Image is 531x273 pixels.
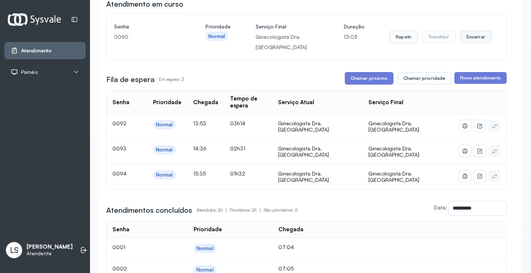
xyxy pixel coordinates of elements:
[454,72,506,84] button: Novo atendimento
[260,207,261,213] span: |
[278,120,357,133] div: Ginecologista Dra. [GEOGRAPHIC_DATA]
[194,226,222,233] div: Prioridade
[112,99,129,106] div: Senha
[112,244,125,250] span: 0001
[112,170,126,177] span: 0094
[27,243,73,250] p: [PERSON_NAME]
[256,21,319,32] h4: Serviço Final
[112,226,129,233] div: Senha
[230,95,266,109] div: Tempo de espera
[156,122,173,128] div: Normal
[230,145,245,151] span: 02h31
[422,31,456,43] button: Transferir
[368,99,403,106] div: Serviço Final
[278,170,357,183] div: Ginecologista Dra. [GEOGRAPHIC_DATA]
[114,21,180,32] h4: Senha
[278,226,303,233] div: Chegada
[389,31,418,43] button: Repetir
[27,250,73,257] p: Atendente
[21,69,38,75] span: Painéis
[114,32,180,42] p: 0090
[106,205,192,215] h3: Atendimentos concluídos
[264,205,298,215] p: Não prioritários: 0
[11,47,79,54] a: Atendimento
[153,99,181,106] div: Prioridade
[230,120,245,126] span: 03h14
[345,72,393,85] button: Chamar próximo
[156,147,173,153] div: Normal
[21,48,52,54] span: Atendimento
[106,74,155,85] h3: Fila de espera
[193,120,206,126] span: 13:53
[368,120,419,133] span: Ginecologista Dra. [GEOGRAPHIC_DATA]
[197,267,214,273] div: Normal
[112,120,126,126] span: 0092
[197,245,214,252] div: Normal
[397,72,452,85] button: Chamar prioridade
[8,13,61,25] img: Logotipo do estabelecimento
[344,21,364,32] h4: Duração
[193,99,218,106] div: Chegada
[193,170,206,177] span: 15:35
[159,74,184,85] p: Em espera: 3
[230,205,264,215] p: Prioritários: 26
[112,145,126,151] span: 0093
[368,145,419,158] span: Ginecologista Dra. [GEOGRAPHIC_DATA]
[197,205,230,215] p: Atendidos: 26
[278,145,357,158] div: Ginecologista Dra. [GEOGRAPHIC_DATA]
[156,172,173,178] div: Normal
[205,21,230,32] h4: Prioridade
[256,32,319,52] p: Ginecologista Dra. [GEOGRAPHIC_DATA]
[278,244,294,250] span: 07:04
[112,265,127,272] span: 0002
[460,31,492,43] button: Encerrar
[344,32,364,42] p: 13:03
[208,33,225,40] div: Normal
[368,170,419,183] span: Ginecologista Dra. [GEOGRAPHIC_DATA]
[226,207,227,213] span: |
[278,99,314,106] div: Serviço Atual
[278,265,294,272] span: 07:05
[193,145,206,151] span: 14:36
[230,170,245,177] span: 01h32
[434,204,447,211] label: Data:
